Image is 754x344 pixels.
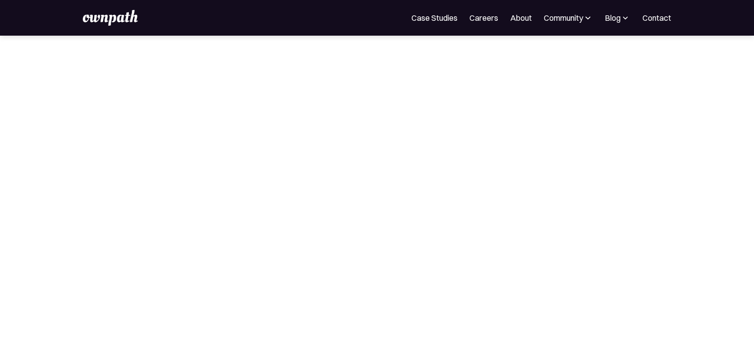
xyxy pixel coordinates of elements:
div: Blog [605,12,621,24]
div: Community [544,12,583,24]
div: Blog [605,12,631,24]
a: Careers [469,12,498,24]
a: Contact [642,12,671,24]
div: Community [544,12,593,24]
a: Case Studies [411,12,458,24]
a: About [510,12,532,24]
